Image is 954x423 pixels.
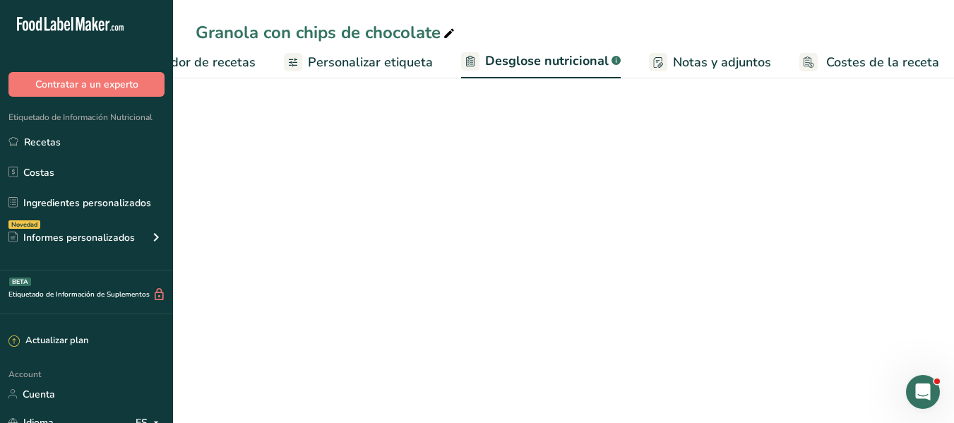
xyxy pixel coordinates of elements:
[125,53,256,72] span: Elaborador de recetas
[8,334,88,348] div: Actualizar plan
[799,47,939,78] a: Costes de la receta
[649,47,771,78] a: Notas y adjuntos
[98,47,256,78] a: Elaborador de recetas
[284,47,433,78] a: Personalizar etiqueta
[9,278,31,286] div: BETA
[673,53,771,72] span: Notas y adjuntos
[308,53,433,72] span: Personalizar etiqueta
[8,220,40,229] div: Novedad
[461,45,621,79] a: Desglose nutricional
[906,375,940,409] iframe: Intercom live chat
[196,20,458,45] div: Granola con chips de chocolate
[8,230,135,245] div: Informes personalizados
[8,72,165,97] button: Contratar a un experto
[826,53,939,72] span: Costes de la receta
[485,52,609,71] span: Desglose nutricional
